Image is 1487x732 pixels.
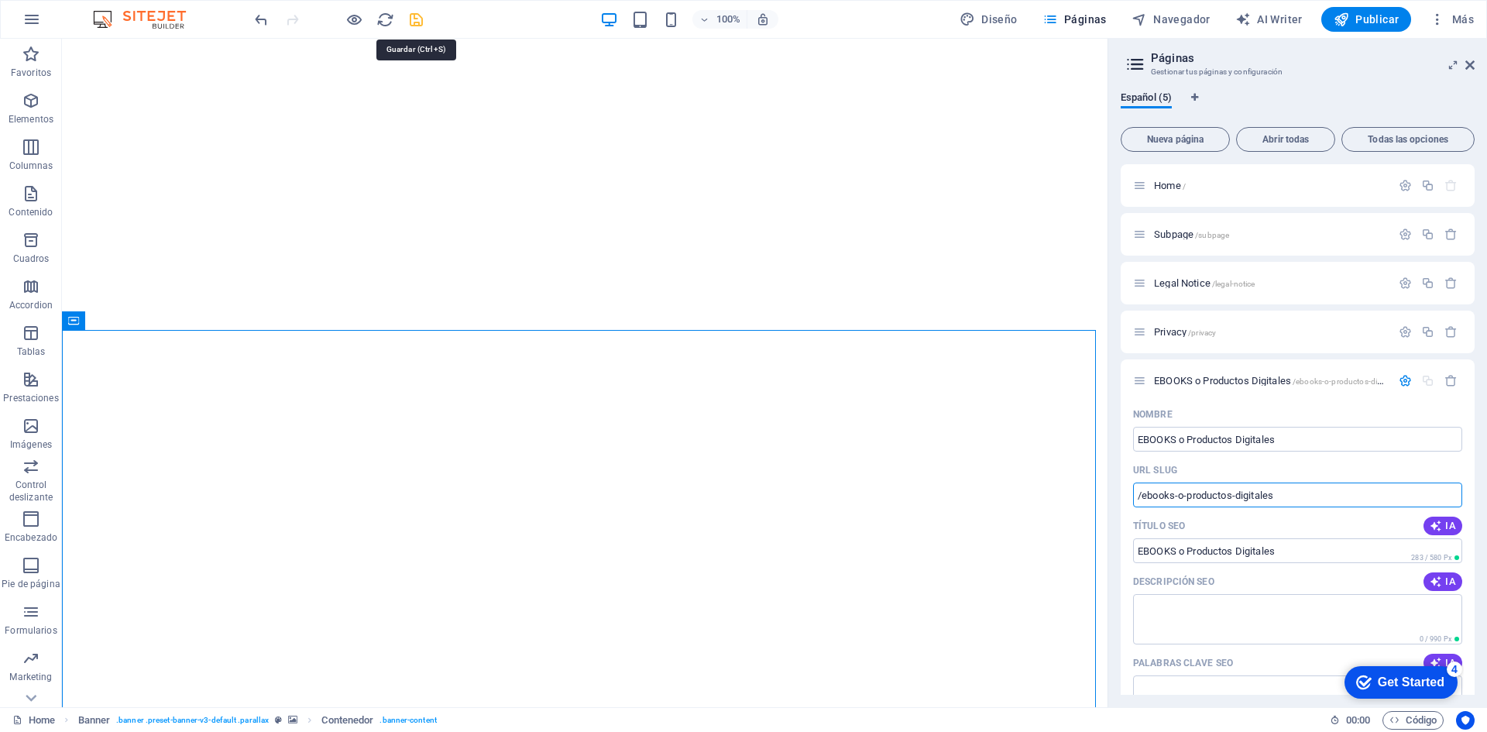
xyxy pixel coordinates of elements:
div: Privacy/privacy [1149,327,1391,337]
p: Nombre [1133,408,1173,421]
span: . banner .preset-banner-v3-default .parallax [116,711,269,730]
button: IA [1423,517,1462,535]
span: Abrir todas [1243,135,1328,144]
a: Haz clic para cancelar la selección y doble clic para abrir páginas [12,711,55,730]
div: Configuración [1399,277,1412,290]
span: IA [1430,657,1456,669]
p: Cuadros [13,253,50,265]
p: Contenido [9,206,53,218]
div: Eliminar [1444,325,1458,339]
button: Nueva página [1121,127,1230,152]
button: Más [1423,7,1480,32]
button: Páginas [1036,7,1113,32]
div: 4 [115,3,130,19]
p: Formularios [5,624,57,637]
p: Prestaciones [3,392,58,404]
span: Haz clic para abrir la página [1154,229,1229,240]
div: Configuración [1399,228,1412,241]
button: reload [376,10,394,29]
span: Todas las opciones [1348,135,1468,144]
button: Todas las opciones [1341,127,1475,152]
h3: Gestionar tus páginas y configuración [1151,65,1444,79]
div: Get Started [46,17,112,31]
h6: 100% [716,10,740,29]
img: Editor Logo [89,10,205,29]
p: Palabras clave SEO [1133,657,1233,669]
span: Español (5) [1121,88,1172,110]
button: Publicar [1321,7,1412,32]
div: Duplicar [1421,325,1434,339]
p: Columnas [9,160,53,172]
div: Diseño (Ctrl+Alt+Y) [953,7,1024,32]
p: Accordion [9,299,53,311]
span: Haz clic para abrir la página [1154,375,1399,387]
p: Tablas [17,345,46,358]
span: 00 00 [1346,711,1370,730]
div: Home/ [1149,180,1391,191]
div: Duplicar [1421,179,1434,192]
span: IA [1430,576,1456,588]
span: Páginas [1042,12,1107,27]
span: 0 / 990 Px [1420,635,1451,643]
input: El título de la página en los resultados de búsqueda y en las pestañas del navegador [1133,538,1462,563]
p: URL SLUG [1133,464,1177,476]
p: Imágenes [10,438,52,451]
p: Elementos [9,113,53,125]
textarea: El texto en los resultados de búsqueda y redes sociales [1133,594,1462,644]
span: IA [1430,520,1456,532]
span: /legal-notice [1212,280,1255,288]
span: /subpage [1195,231,1229,239]
span: Nueva página [1128,135,1223,144]
span: Haz clic para seleccionar y doble clic para editar [78,711,111,730]
span: AI Writer [1235,12,1303,27]
span: Más [1430,12,1474,27]
div: Pestañas de idiomas [1121,91,1475,121]
button: IA [1423,572,1462,591]
div: Configuración [1399,179,1412,192]
p: Descripción SEO [1133,576,1214,588]
p: Pie de página [2,578,60,590]
i: Este elemento es un preajuste personalizable [275,716,282,724]
button: Diseño [953,7,1024,32]
nav: breadcrumb [78,711,437,730]
div: La página principal no puede eliminarse [1444,179,1458,192]
span: Haz clic para seleccionar y doble clic para editar [321,711,373,730]
label: El título de la página en los resultados de búsqueda y en las pestañas del navegador [1133,520,1185,532]
button: 100% [692,10,747,29]
span: . banner-content [379,711,436,730]
button: Navegador [1125,7,1217,32]
span: 283 / 580 Px [1411,554,1451,562]
p: Encabezado [5,531,57,544]
button: undo [252,10,270,29]
span: / [1183,182,1186,191]
button: AI Writer [1229,7,1309,32]
div: Legal Notice/legal-notice [1149,278,1391,288]
span: /privacy [1188,328,1216,337]
button: IA [1423,654,1462,672]
p: Marketing [9,671,52,683]
p: Favoritos [11,67,51,79]
div: Eliminar [1444,277,1458,290]
span: : [1357,714,1359,726]
div: EBOOKS o Productos Digitales/ebooks-o-productos-digitales [1149,376,1391,386]
span: Haz clic para abrir la página [1154,277,1255,289]
h2: Páginas [1151,51,1475,65]
i: Al redimensionar, ajustar el nivel de zoom automáticamente para ajustarse al dispositivo elegido. [756,12,770,26]
label: El texto en los resultados de búsqueda y redes sociales [1133,576,1214,588]
button: save [407,10,425,29]
div: Eliminar [1444,228,1458,241]
span: Longitud de píxeles calculada en los resultados de búsqueda [1417,634,1462,644]
button: Código [1382,711,1444,730]
span: Diseño [960,12,1018,27]
i: Deshacer: Cambiar páginas (Ctrl+Z) [252,11,270,29]
div: Subpage/subpage [1149,229,1391,239]
span: Haz clic para abrir la página [1154,326,1216,338]
button: Usercentrics [1456,711,1475,730]
button: Abrir todas [1236,127,1335,152]
span: Navegador [1132,12,1211,27]
p: Título SEO [1133,520,1185,532]
span: Haz clic para abrir la página [1154,180,1186,191]
h6: Tiempo de la sesión [1330,711,1371,730]
div: Configuración [1399,325,1412,339]
div: Configuración [1399,374,1412,387]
